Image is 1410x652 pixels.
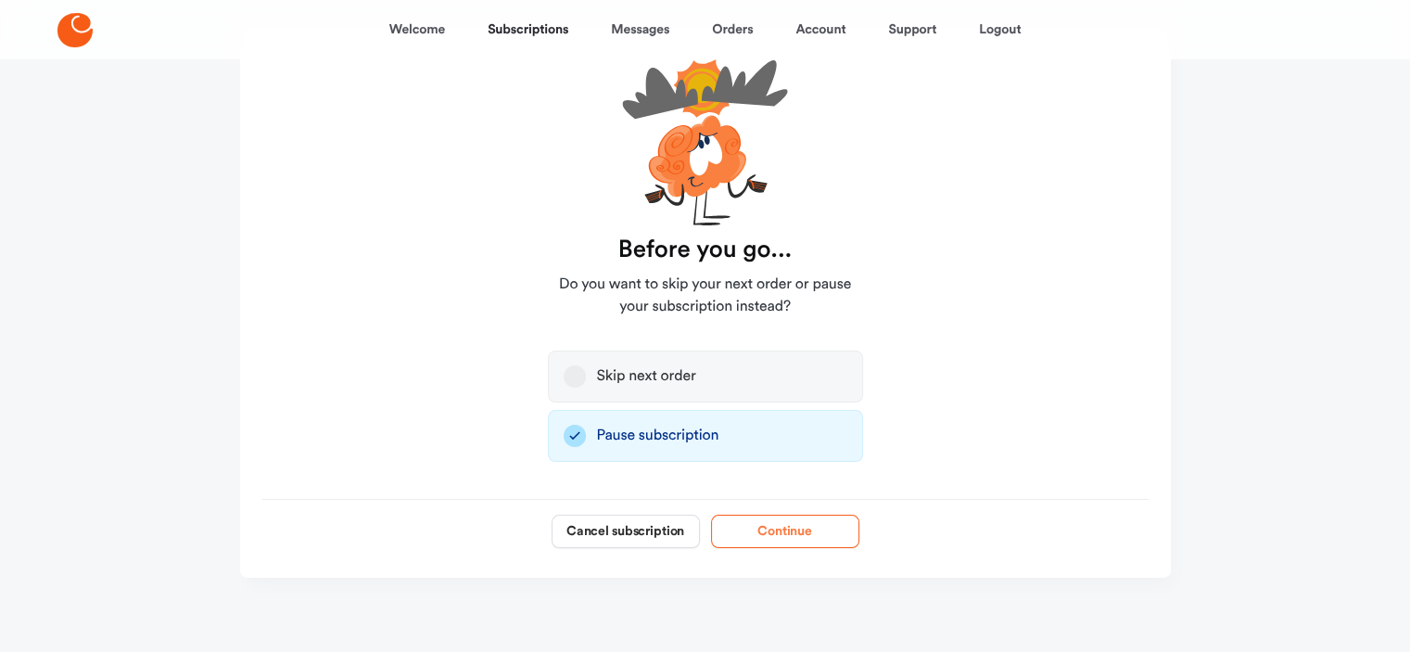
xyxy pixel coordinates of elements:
a: Subscriptions [488,7,568,52]
a: Support [888,7,936,52]
button: Continue [711,515,859,548]
a: Orders [712,7,753,52]
button: Cancel subscription [552,515,700,548]
div: Pause subscription [597,427,719,445]
button: Pause subscription [564,425,586,447]
a: Account [795,7,845,52]
img: cartoon-unsure-xIwyrc26.svg [622,59,788,225]
a: Welcome [389,7,445,52]
strong: Before you go... [618,235,792,264]
span: Do you want to skip your next order or pause your subscription instead? [548,274,863,318]
button: Skip next order [564,365,586,388]
a: Logout [979,7,1021,52]
a: Messages [611,7,669,52]
div: Skip next order [597,367,696,386]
